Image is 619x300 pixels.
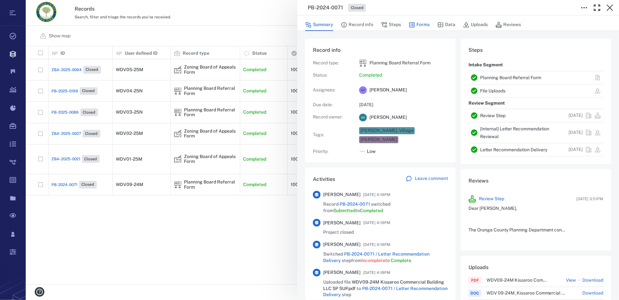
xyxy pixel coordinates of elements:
[363,241,390,248] span: [DATE] 4:19PM
[583,277,604,284] a: Download
[14,5,28,10] span: Help
[350,5,365,11] span: Closed
[323,279,444,291] span: WDV09-24M Kissaroo Commercial Building LLC SP SUP.pdf
[360,136,397,143] div: [PERSON_NAME]
[480,113,505,118] a: Review Step
[469,205,604,212] p: Dear [PERSON_NAME],
[461,169,611,256] div: ReviewsReview Step[DATE] 3:51PMDear [PERSON_NAME], The Orange County Planning Department con...
[363,269,390,277] span: [DATE] 4:18PM
[469,177,604,185] h6: Reviews
[381,19,401,31] button: Steps
[480,126,549,139] a: [Internal] Letter Recommendation Reviewal
[313,72,351,79] p: Status :
[487,278,566,282] span: WDV09-24M Kissaroo Commercial Building LLC SP SUP.pdf
[577,196,604,202] span: [DATE] 3:51PM
[463,19,488,31] button: Uploads
[391,258,411,263] span: Complete
[359,72,448,79] p: Completed
[313,102,351,108] p: Due date :
[323,241,360,248] span: [PERSON_NAME]
[308,4,343,12] h3: PB-2024-0071
[480,88,505,93] a: File Uploads
[323,286,448,297] a: PB-2024-0071 / Letter Recommendation Delivery
[305,39,456,168] div: Record infoRecord type:icon Planning Board Referral FormPlanning Board Referral FormStatus:Comple...
[359,86,367,94] div: M T
[369,87,407,93] span: [PERSON_NAME]
[341,19,373,31] button: Record info
[361,258,385,263] span: Incomplete
[463,190,609,243] div: Review Step[DATE] 3:51PMDear [PERSON_NAME], The Orange County Planning Department con...
[569,146,583,153] p: [DATE]
[305,19,333,31] button: Summary
[369,60,431,66] p: Planning Board Referral Form
[437,19,455,31] button: Data
[591,1,604,14] button: Toggle Fullscreen
[323,229,354,236] span: Project closed
[461,39,611,169] div: StepsIntake SegmentPlanning Board Referral FormFile UploadsReview SegmentReview Step[DATE][Intern...
[569,112,583,119] p: [DATE]
[487,291,583,295] span: WDV 09-24M_Kissaroo Commercial Building_LA_SP&SUP.doc
[360,208,383,213] span: Completed
[323,251,448,264] span: Switched step from to
[469,46,604,54] h6: Steps
[323,279,448,298] span: Uploaded file to step
[406,175,448,183] a: Leave comment
[323,192,360,198] span: [PERSON_NAME]
[323,220,360,226] span: [PERSON_NAME]
[367,148,376,155] span: Low
[363,191,390,199] span: [DATE] 4:19PM
[415,175,448,182] p: Leave comment
[313,132,351,138] p: Tags :
[363,219,390,227] span: [DATE] 4:19PM
[323,201,448,214] span: Record switched from to
[469,59,503,71] p: Intake Segment
[313,60,351,66] p: Record type :
[471,290,479,296] div: DOC
[578,1,591,14] button: Toggle to Edit Boxes
[359,59,367,67] img: icon Planning Board Referral Form
[313,175,335,183] h6: Activities
[340,202,370,207] a: PB-2024-0071
[313,148,351,155] p: Priority :
[359,102,448,108] p: [DATE]
[604,1,616,14] button: Close
[323,269,360,276] span: [PERSON_NAME]
[469,264,488,271] h6: Uploads
[471,277,479,283] div: PDF
[359,114,367,121] div: A S
[333,208,355,213] span: Submitted
[469,227,604,233] p: The Orange County Planning Department con...
[578,277,581,284] p: ·
[496,19,521,31] button: Reviews
[409,19,430,31] button: Forms
[480,75,541,80] a: Planning Board Referral Form
[359,59,367,67] div: Planning Board Referral Form
[369,114,407,121] span: [PERSON_NAME]
[480,147,547,152] a: Letter Recommendation Delivery
[583,290,604,296] a: Download
[569,129,583,136] p: [DATE]
[313,87,351,93] p: Assignees :
[313,114,351,120] p: Record owner :
[313,46,448,54] h6: Record info
[323,251,430,263] a: PB-2024-0071 / Letter Recommendation Delivery
[479,196,504,202] a: Review Step
[360,127,414,134] div: [PERSON_NAME], Village
[469,98,505,109] p: Review Segment
[566,277,576,284] button: View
